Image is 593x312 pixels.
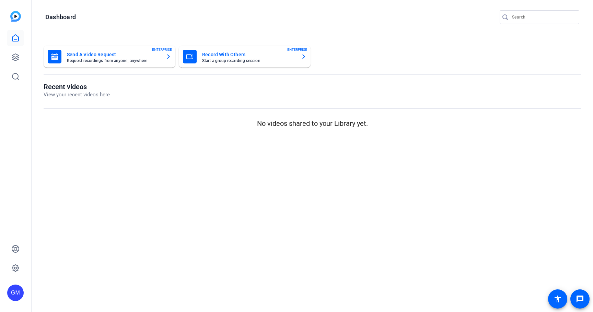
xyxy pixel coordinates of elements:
input: Search [512,13,574,21]
p: View your recent videos here [44,91,110,99]
mat-icon: accessibility [554,295,562,303]
h1: Dashboard [45,13,76,21]
span: ENTERPRISE [287,47,307,52]
mat-card-subtitle: Request recordings from anyone, anywhere [67,59,160,63]
mat-icon: message [576,295,584,303]
button: Record With OthersStart a group recording sessionENTERPRISE [179,46,311,68]
p: No videos shared to your Library yet. [44,118,581,129]
img: blue-gradient.svg [10,11,21,22]
h1: Recent videos [44,83,110,91]
div: GM [7,285,24,301]
mat-card-title: Send A Video Request [67,50,160,59]
span: ENTERPRISE [152,47,172,52]
button: Send A Video RequestRequest recordings from anyone, anywhereENTERPRISE [44,46,175,68]
mat-card-title: Record With Others [202,50,295,59]
mat-card-subtitle: Start a group recording session [202,59,295,63]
